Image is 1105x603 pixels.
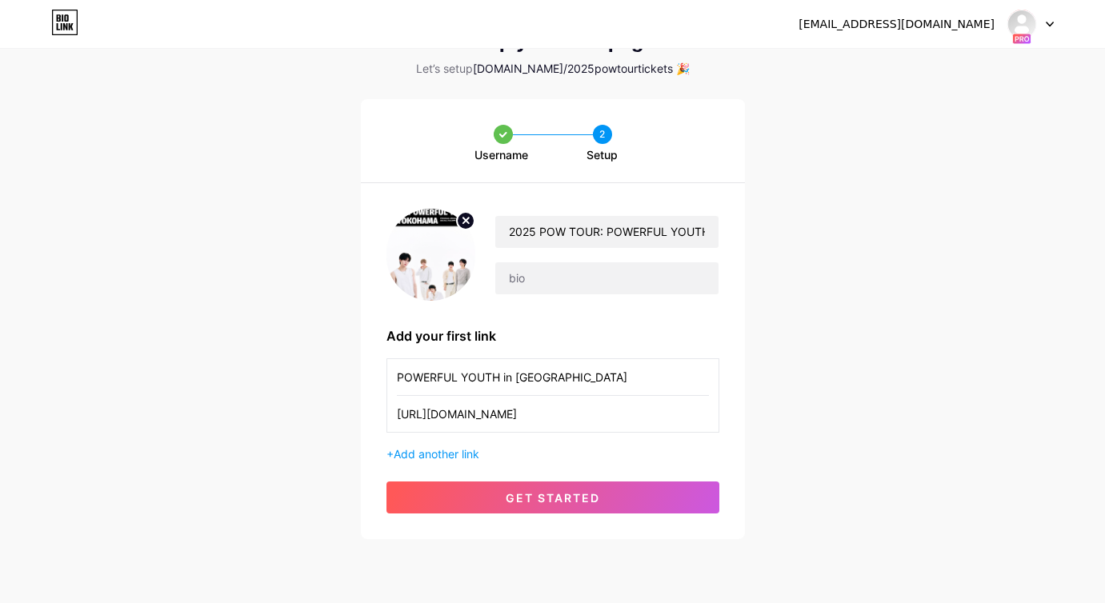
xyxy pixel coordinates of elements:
[506,491,600,505] span: get started
[495,262,718,294] input: bio
[473,62,690,75] span: [DOMAIN_NAME]/2025powtourtickets 🎉
[394,447,479,461] span: Add another link
[386,209,476,301] img: profile pic
[799,16,995,33] div: [EMAIL_ADDRESS][DOMAIN_NAME]
[587,147,618,163] span: Setup
[474,147,528,163] span: Username
[386,481,719,513] button: get started
[386,445,719,462] div: +
[397,396,709,432] input: URL (https://instagram.com/yourname)
[1007,9,1037,39] img: pow_grid
[397,359,709,395] input: Link name (My Instagram)
[495,216,718,248] input: Your name
[386,326,719,345] div: Add your first link
[593,125,612,144] div: 2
